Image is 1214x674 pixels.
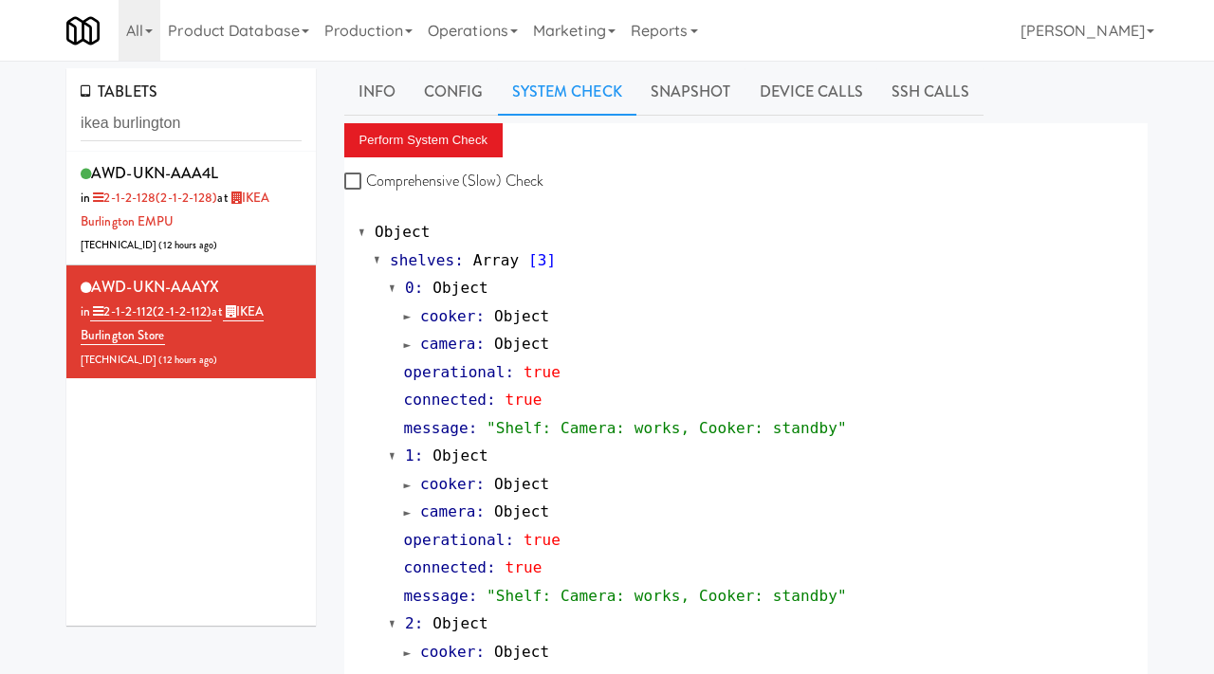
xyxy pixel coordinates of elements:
[344,123,504,157] button: Perform System Check
[475,307,485,325] span: :
[432,279,487,297] span: Object
[153,302,212,320] span: (2-1-2-112)
[498,68,636,116] a: System Check
[404,363,506,381] span: operational
[528,251,538,269] span: [
[547,251,557,269] span: ]
[81,238,217,252] span: [TECHNICAL_ID] ( )
[344,174,366,190] input: Comprehensive (Slow) Check
[66,265,316,378] li: AWD-UKN-AAAYXin 2-1-2-112(2-1-2-112)at IKEA Burlington Store[TECHNICAL_ID] (12 hours ago)
[414,446,424,465] span: :
[494,335,549,353] span: Object
[473,251,520,269] span: Array
[156,189,217,207] span: (2-1-2-128)
[538,251,547,269] span: 3
[420,502,475,520] span: camera
[524,363,561,381] span: true
[91,276,219,298] span: AWD-UKN-AAAYX
[375,223,430,241] span: Object
[494,475,549,493] span: Object
[420,475,475,493] span: cooker
[81,189,217,207] span: in
[877,68,984,116] a: SSH Calls
[432,614,487,632] span: Object
[524,531,561,549] span: true
[81,353,217,367] span: [TECHNICAL_ID] ( )
[66,152,316,265] li: AWD-UKN-AAA4Lin 2-1-2-128(2-1-2-128)at IKEA Burlington EMPU[TECHNICAL_ID] (12 hours ago)
[487,558,496,576] span: :
[344,68,410,116] a: Info
[475,335,485,353] span: :
[405,446,414,465] span: 1
[163,353,213,367] span: 12 hours ago
[404,587,469,605] span: message
[494,643,549,661] span: Object
[506,558,543,576] span: true
[404,391,487,409] span: connected
[81,106,302,141] input: Search tablets
[81,302,264,345] a: IKEA Burlington Store
[405,279,414,297] span: 0
[81,189,269,230] a: IKEA Burlington EMPU
[420,335,475,353] span: camera
[410,68,498,116] a: Config
[404,531,506,549] span: operational
[469,587,478,605] span: :
[390,251,454,269] span: shelves
[404,419,469,437] span: message
[405,614,414,632] span: 2
[506,391,543,409] span: true
[66,14,100,47] img: Micromart
[487,419,847,437] span: "Shelf: Camera: works, Cooker: standby"
[475,502,485,520] span: :
[344,167,544,195] label: Comprehensive (Slow) Check
[414,279,424,297] span: :
[90,189,217,207] a: 2-1-2-128(2-1-2-128)
[420,643,475,661] span: cooker
[494,307,549,325] span: Object
[494,502,549,520] span: Object
[475,643,485,661] span: :
[81,302,212,320] span: in
[91,162,218,184] span: AWD-UKN-AAA4L
[163,238,213,252] span: 12 hours ago
[487,391,496,409] span: :
[81,81,157,102] span: TABLETS
[81,302,264,344] span: at
[420,307,475,325] span: cooker
[414,614,424,632] span: :
[487,587,847,605] span: "Shelf: Camera: works, Cooker: standby"
[404,558,487,576] span: connected
[81,189,269,230] span: at
[475,475,485,493] span: :
[745,68,877,116] a: Device Calls
[469,419,478,437] span: :
[90,302,212,321] a: 2-1-2-112(2-1-2-112)
[506,363,515,381] span: :
[636,68,745,116] a: Snapshot
[506,531,515,549] span: :
[432,446,487,465] span: Object
[454,251,464,269] span: :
